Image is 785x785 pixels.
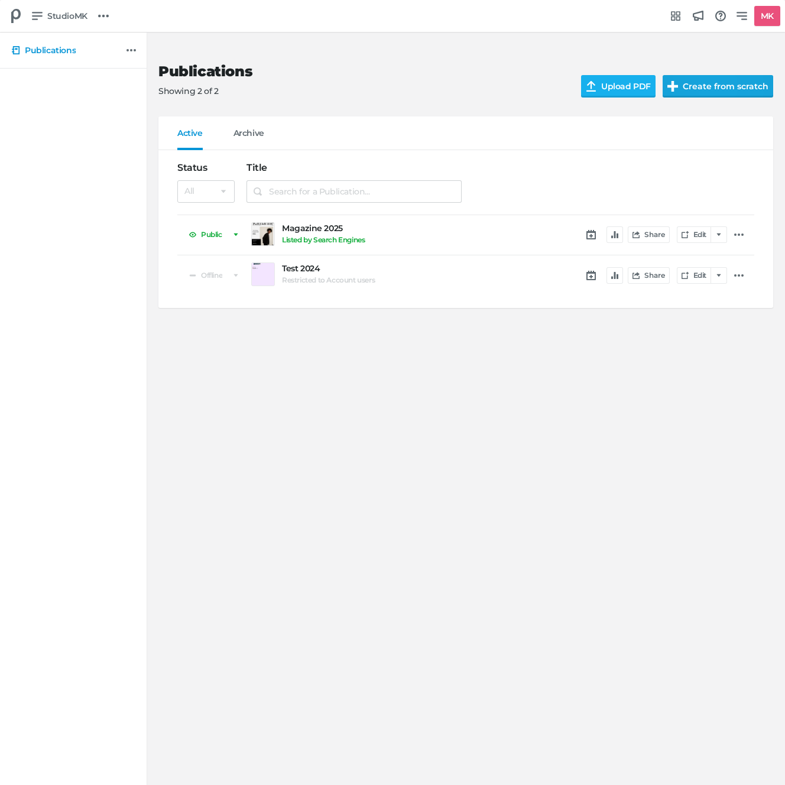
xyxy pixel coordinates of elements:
a: Publications [7,40,123,61]
a: Active [177,128,203,150]
a: Preview [251,222,275,246]
input: Search for a Publication... [246,180,462,203]
button: Share [628,267,670,284]
a: Test 2024 [282,264,462,274]
a: Integrations Hub [666,6,686,26]
span: Offline [201,272,222,279]
iframe: Chat Widget [726,696,785,752]
span: Public [201,231,222,238]
p: Showing 2 of 2 [158,85,562,98]
h5: MK [756,7,778,26]
a: Archive [233,128,264,150]
span: StudioMK [47,9,87,22]
a: Additional actions... [732,228,746,242]
h6: Restricted to Account users [282,276,375,284]
label: Upload PDF [581,75,656,98]
a: Preview [251,262,275,286]
h6: Listed by Search Engines [282,236,365,244]
button: Share [628,226,670,243]
a: Magazine 2025 [282,223,462,233]
a: Additional actions... [124,43,138,57]
a: Additional actions... [732,268,746,283]
h4: Title [246,162,462,173]
h2: Publications [158,63,562,80]
div: StudioMK [5,5,27,27]
a: Schedule Publication [584,268,598,283]
h5: Publications [25,46,76,56]
button: Create from scratch [663,75,773,98]
h4: Status [177,162,235,173]
a: Edit [677,267,711,284]
a: Edit [677,226,711,243]
a: Schedule Publication [584,228,598,242]
input: Upload PDF [581,75,670,98]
